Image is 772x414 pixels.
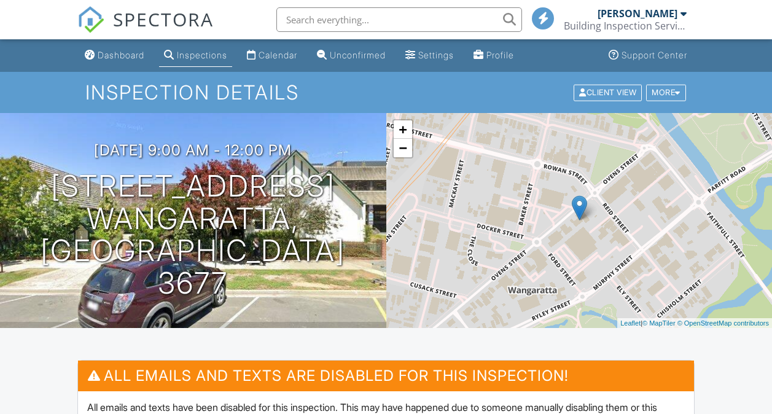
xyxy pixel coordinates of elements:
[617,318,772,329] div: |
[622,50,687,60] div: Support Center
[400,44,459,67] a: Settings
[677,319,769,327] a: © OpenStreetMap contributors
[78,361,695,391] h3: All emails and texts are disabled for this inspection!
[646,84,686,101] div: More
[80,44,149,67] a: Dashboard
[604,44,692,67] a: Support Center
[394,139,412,157] a: Zoom out
[94,142,292,158] h3: [DATE] 9:00 am - 12:00 pm
[574,84,642,101] div: Client View
[418,50,454,60] div: Settings
[394,120,412,139] a: Zoom in
[598,7,677,20] div: [PERSON_NAME]
[572,87,645,96] a: Client View
[330,50,386,60] div: Unconfirmed
[469,44,519,67] a: Profile
[276,7,522,32] input: Search everything...
[113,6,214,32] span: SPECTORA
[486,50,514,60] div: Profile
[20,170,367,300] h1: [STREET_ADDRESS] Wangaratta, [GEOGRAPHIC_DATA] 3677
[259,50,297,60] div: Calendar
[159,44,232,67] a: Inspections
[98,50,144,60] div: Dashboard
[642,319,676,327] a: © MapTiler
[564,20,687,32] div: Building Inspection Services
[312,44,391,67] a: Unconfirmed
[77,17,214,42] a: SPECTORA
[620,319,641,327] a: Leaflet
[85,82,687,103] h1: Inspection Details
[242,44,302,67] a: Calendar
[77,6,104,33] img: The Best Home Inspection Software - Spectora
[177,50,227,60] div: Inspections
